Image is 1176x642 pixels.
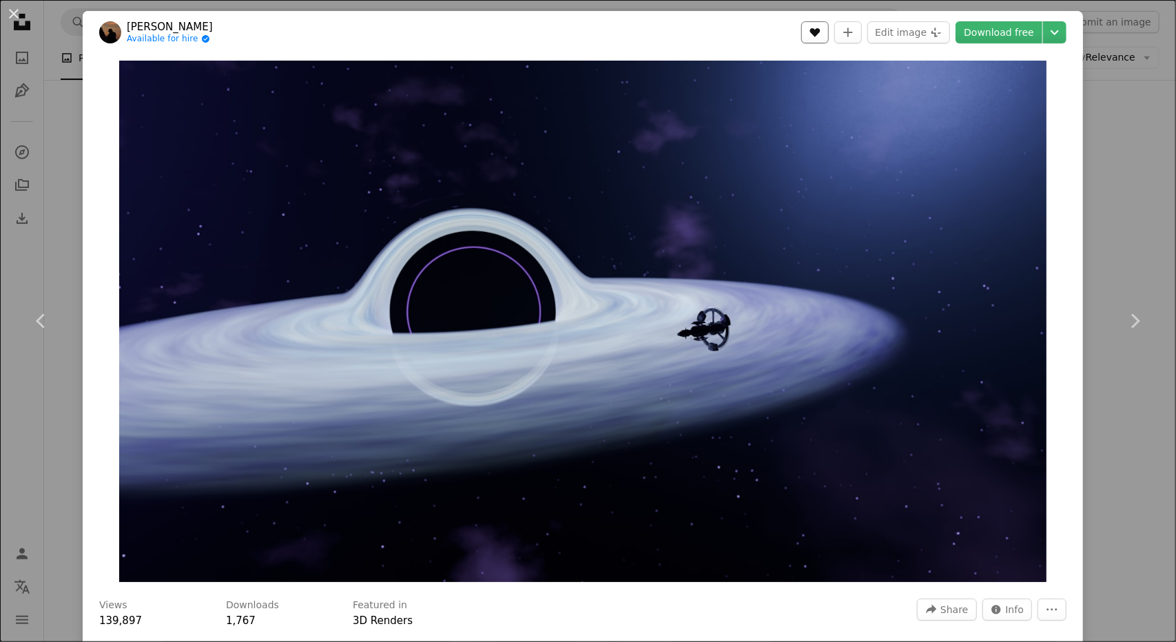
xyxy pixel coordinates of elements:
button: Like [801,21,829,43]
button: Choose download size [1043,21,1066,43]
h3: Views [99,599,127,612]
span: Info [1006,599,1024,620]
a: Download free [956,21,1042,43]
span: 1,767 [226,614,256,627]
button: Zoom in on this image [119,61,1046,582]
h3: Downloads [226,599,279,612]
img: A black and white picture of an object in space [119,61,1046,582]
button: Share this image [917,599,976,621]
button: Edit image [867,21,950,43]
button: Add to Collection [834,21,862,43]
img: Go to Bojun Liu's profile [99,21,121,43]
a: 3D Renders [353,614,413,627]
button: Stats about this image [982,599,1033,621]
button: More Actions [1038,599,1066,621]
a: [PERSON_NAME] [127,20,213,34]
h3: Featured in [353,599,407,612]
span: Share [940,599,968,620]
a: Available for hire [127,34,213,45]
a: Next [1093,255,1176,387]
span: 139,897 [99,614,142,627]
